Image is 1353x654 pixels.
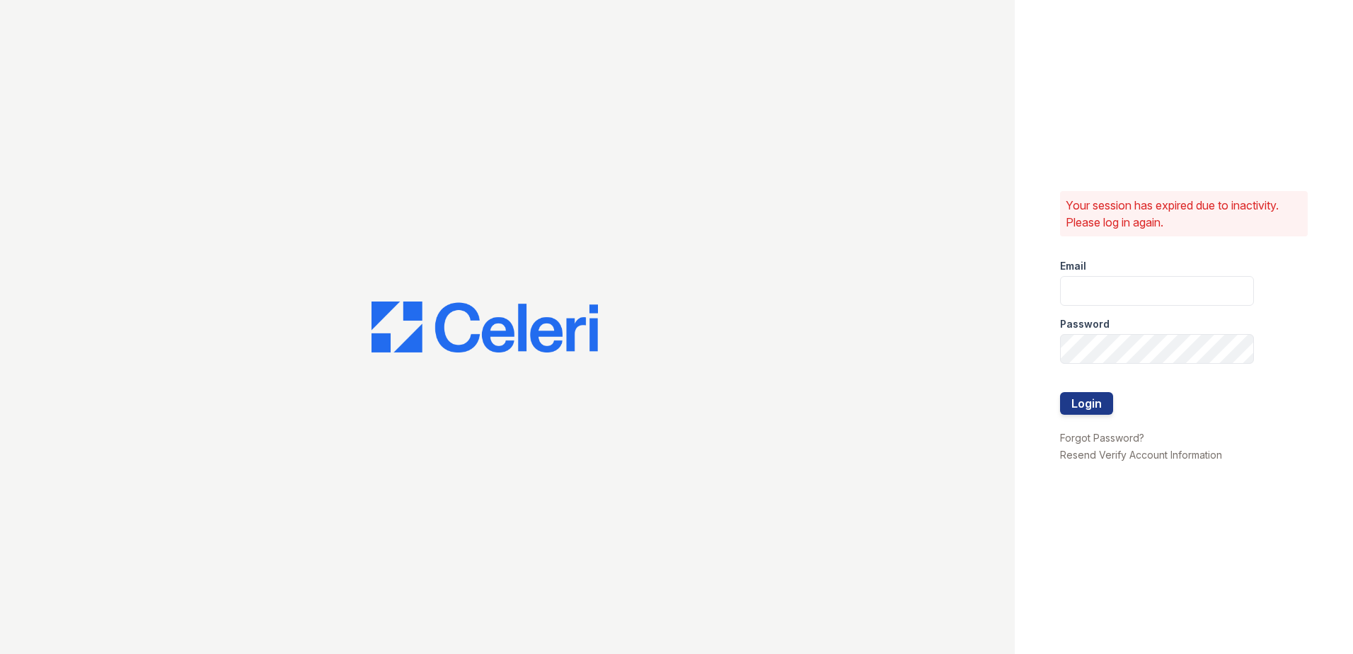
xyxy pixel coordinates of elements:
[1060,317,1110,331] label: Password
[372,302,598,352] img: CE_Logo_Blue-a8612792a0a2168367f1c8372b55b34899dd931a85d93a1a3d3e32e68fde9ad4.png
[1066,197,1302,231] p: Your session has expired due to inactivity. Please log in again.
[1060,259,1086,273] label: Email
[1060,392,1113,415] button: Login
[1060,432,1144,444] a: Forgot Password?
[1060,449,1222,461] a: Resend Verify Account Information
